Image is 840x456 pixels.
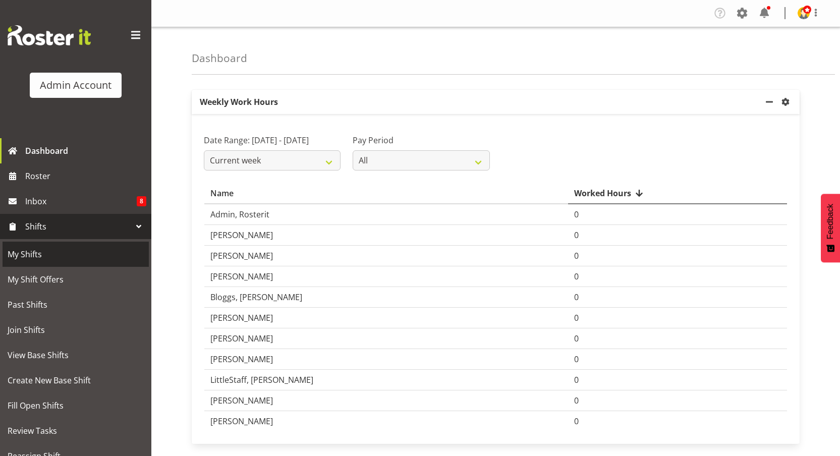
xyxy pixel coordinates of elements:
[574,374,579,385] span: 0
[574,271,579,282] span: 0
[3,368,149,393] a: Create New Base Shift
[8,247,144,262] span: My Shifts
[8,423,144,438] span: Review Tasks
[204,349,568,370] td: [PERSON_NAME]
[574,209,579,220] span: 0
[25,168,146,184] span: Roster
[353,134,489,146] label: Pay Period
[574,250,579,261] span: 0
[204,225,568,246] td: [PERSON_NAME]
[3,343,149,368] a: View Base Shifts
[204,328,568,349] td: [PERSON_NAME]
[763,90,779,114] a: minimize
[204,287,568,308] td: Bloggs, [PERSON_NAME]
[8,322,144,337] span: Join Shifts
[3,267,149,292] a: My Shift Offers
[8,398,144,413] span: Fill Open Shifts
[3,317,149,343] a: Join Shifts
[192,90,763,114] p: Weekly Work Hours
[779,96,796,108] a: settings
[25,143,146,158] span: Dashboard
[8,373,144,388] span: Create New Base Shift
[8,348,144,363] span: View Base Shifts
[574,354,579,365] span: 0
[210,187,234,199] span: Name
[574,292,579,303] span: 0
[25,194,137,209] span: Inbox
[204,134,341,146] label: Date Range: [DATE] - [DATE]
[574,187,631,199] span: Worked Hours
[25,219,131,234] span: Shifts
[204,204,568,225] td: Admin, Rosterit
[574,230,579,241] span: 0
[3,418,149,443] a: Review Tasks
[204,266,568,287] td: [PERSON_NAME]
[3,292,149,317] a: Past Shifts
[821,194,840,262] button: Feedback - Show survey
[826,204,835,239] span: Feedback
[204,370,568,390] td: LittleStaff, [PERSON_NAME]
[204,411,568,431] td: [PERSON_NAME]
[204,390,568,411] td: [PERSON_NAME]
[8,25,91,45] img: Rosterit website logo
[204,246,568,266] td: [PERSON_NAME]
[798,7,810,19] img: admin-rosteritf9cbda91fdf824d97c9d6345b1f660ea.png
[8,297,144,312] span: Past Shifts
[574,333,579,344] span: 0
[3,242,149,267] a: My Shifts
[192,52,247,64] h4: Dashboard
[8,272,144,287] span: My Shift Offers
[204,308,568,328] td: [PERSON_NAME]
[574,312,579,323] span: 0
[3,393,149,418] a: Fill Open Shifts
[40,78,111,93] div: Admin Account
[574,395,579,406] span: 0
[137,196,146,206] span: 8
[574,416,579,427] span: 0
